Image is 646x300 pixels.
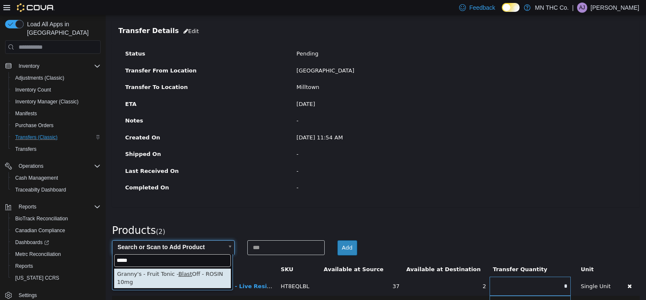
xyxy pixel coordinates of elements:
[15,61,101,71] span: Inventory
[12,97,101,107] span: Inventory Manager (Classic)
[469,3,495,12] span: Feedback
[15,239,49,246] span: Dashboards
[2,160,104,172] button: Operations
[12,73,101,83] span: Adjustments (Classic)
[15,134,57,141] span: Transfers (Classic)
[19,203,36,210] span: Reports
[2,201,104,213] button: Reports
[12,97,82,107] a: Inventory Manager (Classic)
[12,108,101,119] span: Manifests
[12,261,101,271] span: Reports
[17,3,55,12] img: Cova
[12,249,64,259] a: Metrc Reconciliation
[12,108,40,119] a: Manifests
[8,225,104,236] button: Canadian Compliance
[15,215,68,222] span: BioTrack Reconciliation
[15,146,36,153] span: Transfers
[12,225,101,236] span: Canadian Compliance
[19,292,37,299] span: Settings
[535,3,569,13] p: MN THC Co.
[15,263,33,269] span: Reports
[8,108,104,119] button: Manifests
[8,131,104,143] button: Transfers (Classic)
[15,161,101,171] span: Operations
[8,119,104,131] button: Purchase Orders
[12,173,101,183] span: Cash Management
[15,202,101,212] span: Reports
[12,249,101,259] span: Metrc Reconciliation
[12,214,101,224] span: BioTrack Reconciliation
[15,161,47,171] button: Operations
[24,20,101,37] span: Load All Apps in [GEOGRAPHIC_DATA]
[19,63,39,69] span: Inventory
[15,61,43,71] button: Inventory
[15,251,61,258] span: Metrc Reconciliation
[8,254,125,273] div: Granny's - Fruit Tonic - Off - ROSIN 10mg
[12,132,61,142] a: Transfers (Classic)
[12,185,101,195] span: Traceabilty Dashboard
[12,132,101,142] span: Transfers (Classic)
[15,227,65,234] span: Canadian Compliance
[502,3,520,12] input: Dark Mode
[8,260,104,272] button: Reports
[73,256,86,262] span: Blast
[19,163,44,169] span: Operations
[12,237,101,247] span: Dashboards
[12,273,101,283] span: Washington CCRS
[8,84,104,96] button: Inventory Count
[8,272,104,284] button: [US_STATE] CCRS
[15,75,64,81] span: Adjustments (Classic)
[12,214,71,224] a: BioTrack Reconciliation
[12,73,68,83] a: Adjustments (Classic)
[577,3,587,13] div: Abbey Johnson
[8,248,104,260] button: Metrc Reconciliation
[8,184,104,196] button: Traceabilty Dashboard
[8,96,104,108] button: Inventory Manager (Classic)
[12,144,40,154] a: Transfers
[579,3,585,13] span: AJ
[8,72,104,84] button: Adjustments (Classic)
[8,236,104,248] a: Dashboards
[12,273,63,283] a: [US_STATE] CCRS
[12,173,61,183] a: Cash Management
[12,261,36,271] a: Reports
[15,186,66,193] span: Traceabilty Dashboard
[15,98,79,105] span: Inventory Manager (Classic)
[15,110,37,117] span: Manifests
[8,143,104,155] button: Transfers
[12,120,57,131] a: Purchase Orders
[2,60,104,72] button: Inventory
[15,86,51,93] span: Inventory Count
[572,3,574,13] p: |
[12,225,68,236] a: Canadian Compliance
[8,213,104,225] button: BioTrack Reconciliation
[12,185,69,195] a: Traceabilty Dashboard
[15,175,58,181] span: Cash Management
[12,85,101,95] span: Inventory Count
[12,237,52,247] a: Dashboards
[15,122,54,129] span: Purchase Orders
[591,3,639,13] p: [PERSON_NAME]
[12,120,101,131] span: Purchase Orders
[12,85,55,95] a: Inventory Count
[8,172,104,184] button: Cash Management
[15,275,59,281] span: [US_STATE] CCRS
[12,144,101,154] span: Transfers
[15,202,40,212] button: Reports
